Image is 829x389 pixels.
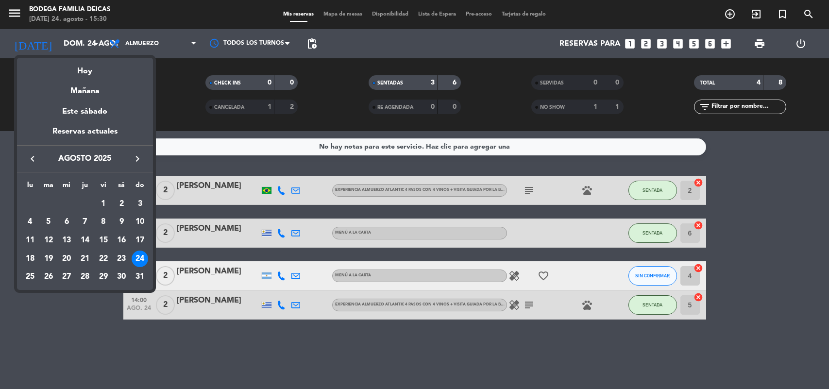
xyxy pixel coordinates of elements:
[58,251,75,267] div: 20
[94,268,113,287] td: 29 de agosto de 2025
[113,250,131,268] td: 23 de agosto de 2025
[76,213,94,231] td: 7 de agosto de 2025
[21,231,39,250] td: 11 de agosto de 2025
[131,180,149,195] th: domingo
[131,213,149,231] td: 10 de agosto de 2025
[132,269,148,285] div: 31
[95,232,112,249] div: 15
[76,180,94,195] th: jueves
[17,125,153,145] div: Reservas actuales
[21,268,39,287] td: 25 de agosto de 2025
[21,213,39,231] td: 4 de agosto de 2025
[17,78,153,98] div: Mañana
[39,180,58,195] th: martes
[17,58,153,78] div: Hoy
[22,214,38,230] div: 4
[41,152,129,165] span: agosto 2025
[113,196,130,212] div: 2
[131,250,149,268] td: 24 de agosto de 2025
[77,214,93,230] div: 7
[39,268,58,287] td: 26 de agosto de 2025
[113,232,130,249] div: 16
[58,214,75,230] div: 6
[131,231,149,250] td: 17 de agosto de 2025
[40,251,57,267] div: 19
[95,196,112,212] div: 1
[57,213,76,231] td: 6 de agosto de 2025
[39,213,58,231] td: 5 de agosto de 2025
[77,269,93,285] div: 28
[22,232,38,249] div: 11
[132,153,143,165] i: keyboard_arrow_right
[24,152,41,165] button: keyboard_arrow_left
[113,231,131,250] td: 16 de agosto de 2025
[77,251,93,267] div: 21
[94,250,113,268] td: 22 de agosto de 2025
[57,250,76,268] td: 20 de agosto de 2025
[113,214,130,230] div: 9
[95,251,112,267] div: 22
[39,231,58,250] td: 12 de agosto de 2025
[129,152,146,165] button: keyboard_arrow_right
[131,195,149,213] td: 3 de agosto de 2025
[94,195,113,213] td: 1 de agosto de 2025
[132,232,148,249] div: 17
[76,231,94,250] td: 14 de agosto de 2025
[95,269,112,285] div: 29
[57,268,76,287] td: 27 de agosto de 2025
[22,269,38,285] div: 25
[113,251,130,267] div: 23
[94,231,113,250] td: 15 de agosto de 2025
[39,250,58,268] td: 19 de agosto de 2025
[94,180,113,195] th: viernes
[40,232,57,249] div: 12
[132,214,148,230] div: 10
[21,180,39,195] th: lunes
[132,196,148,212] div: 3
[95,214,112,230] div: 8
[58,269,75,285] div: 27
[22,251,38,267] div: 18
[76,250,94,268] td: 21 de agosto de 2025
[58,232,75,249] div: 13
[21,250,39,268] td: 18 de agosto de 2025
[17,98,153,125] div: Este sábado
[40,214,57,230] div: 5
[27,153,38,165] i: keyboard_arrow_left
[131,268,149,287] td: 31 de agosto de 2025
[113,195,131,213] td: 2 de agosto de 2025
[57,180,76,195] th: miércoles
[76,268,94,287] td: 28 de agosto de 2025
[77,232,93,249] div: 14
[113,213,131,231] td: 9 de agosto de 2025
[21,195,94,213] td: AGO.
[57,231,76,250] td: 13 de agosto de 2025
[94,213,113,231] td: 8 de agosto de 2025
[113,180,131,195] th: sábado
[113,269,130,285] div: 30
[113,268,131,287] td: 30 de agosto de 2025
[132,251,148,267] div: 24
[40,269,57,285] div: 26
